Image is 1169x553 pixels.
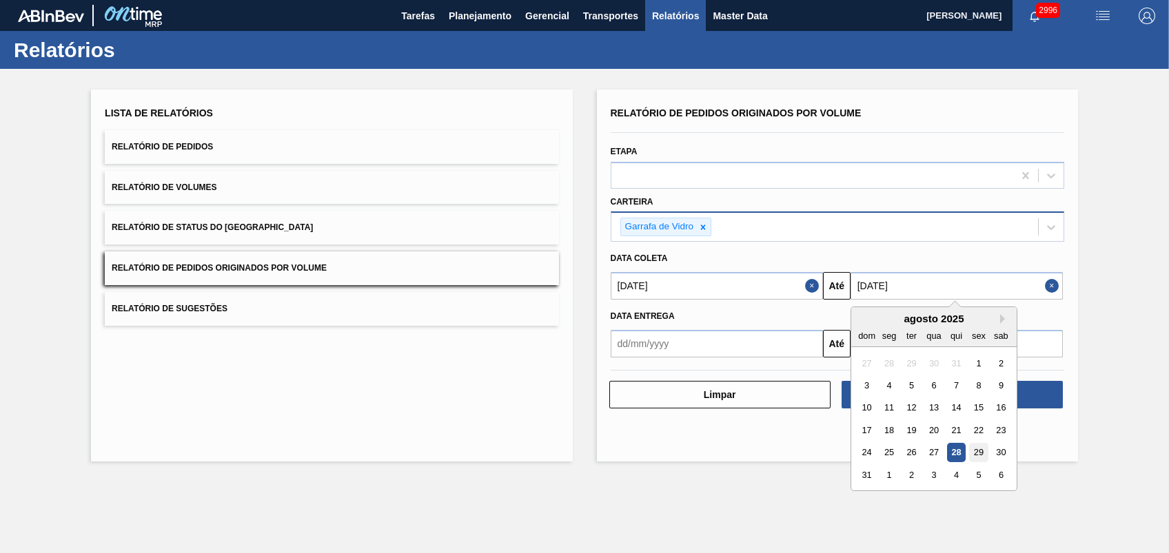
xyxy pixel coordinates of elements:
[1139,8,1155,24] img: Logout
[105,130,558,164] button: Relatório de Pedidos
[1000,314,1010,324] button: Next Month
[18,10,84,22] img: TNhmsLtSVTkK8tSr43FrP2fwEKptu5GPRR3wAAAABJRU5ErkJggg==
[880,421,898,439] div: Choose segunda-feira, 18 de agosto de 2025
[947,444,966,462] div: Choose quinta-feira, 28 de agosto de 2025
[105,251,558,285] button: Relatório de Pedidos Originados por Volume
[823,330,851,357] button: Até
[1095,8,1111,24] img: userActions
[525,8,569,24] span: Gerencial
[855,352,1012,486] div: month 2025-08
[947,399,966,417] div: Choose quinta-feira, 14 de agosto de 2025
[947,376,966,395] div: Choose quinta-feira, 7 de agosto de 2025
[823,272,851,300] button: Até
[611,272,823,300] input: dd/mm/yyyy
[621,218,696,236] div: Garrafa de Vidro
[1036,3,1060,18] span: 2996
[924,326,943,345] div: qua
[652,8,699,24] span: Relatórios
[611,197,653,207] label: Carteira
[105,107,213,118] span: Lista de Relatórios
[924,399,943,417] div: Choose quarta-feira, 13 de agosto de 2025
[880,399,898,417] div: Choose segunda-feira, 11 de agosto de 2025
[105,171,558,205] button: Relatório de Volumes
[112,263,327,273] span: Relatório de Pedidos Originados por Volume
[611,311,675,321] span: Data entrega
[611,107,862,118] span: Relatório de Pedidos Originados por Volume
[992,399,1010,417] div: Choose sábado, 16 de agosto de 2025
[880,466,898,484] div: Choose segunda-feira, 1 de setembro de 2025
[902,399,921,417] div: Choose terça-feira, 12 de agosto de 2025
[880,444,898,462] div: Choose segunda-feira, 25 de agosto de 2025
[969,376,988,395] div: Choose sexta-feira, 8 de agosto de 2025
[902,444,921,462] div: Choose terça-feira, 26 de agosto de 2025
[969,354,988,373] div: Choose sexta-feira, 1 de agosto de 2025
[902,466,921,484] div: Choose terça-feira, 2 de setembro de 2025
[857,376,876,395] div: Choose domingo, 3 de agosto de 2025
[947,326,966,345] div: qui
[857,326,876,345] div: dom
[992,326,1010,345] div: sab
[611,330,823,357] input: dd/mm/yyyy
[902,326,921,345] div: ter
[851,272,1063,300] input: dd/mm/yyyy
[583,8,638,24] span: Transportes
[969,444,988,462] div: Choose sexta-feira, 29 de agosto de 2025
[992,376,1010,395] div: Choose sábado, 9 de agosto de 2025
[992,444,1010,462] div: Choose sábado, 30 de agosto de 2025
[902,421,921,439] div: Choose terça-feira, 19 de agosto de 2025
[992,354,1010,373] div: Choose sábado, 2 de agosto de 2025
[609,381,831,408] button: Limpar
[857,466,876,484] div: Choose domingo, 31 de agosto de 2025
[611,147,638,156] label: Etapa
[992,421,1010,439] div: Choose sábado, 23 de agosto de 2025
[880,326,898,345] div: seg
[851,313,1017,324] div: agosto 2025
[857,354,876,373] div: Not available domingo, 27 de julho de 2025
[449,8,511,24] span: Planejamento
[924,376,943,395] div: Choose quarta-feira, 6 de agosto de 2025
[924,466,943,484] div: Choose quarta-feira, 3 de setembro de 2025
[857,421,876,439] div: Choose domingo, 17 de agosto de 2025
[857,444,876,462] div: Choose domingo, 24 de agosto de 2025
[805,272,823,300] button: Close
[105,211,558,244] button: Relatório de Status do [GEOGRAPHIC_DATA]
[401,8,435,24] span: Tarefas
[112,304,227,313] span: Relatório de Sugestões
[14,42,258,58] h1: Relatórios
[902,354,921,373] div: Not available terça-feira, 29 de julho de 2025
[842,381,1063,408] button: Download
[1045,272,1063,300] button: Close
[992,466,1010,484] div: Choose sábado, 6 de setembro de 2025
[969,421,988,439] div: Choose sexta-feira, 22 de agosto de 2025
[105,292,558,326] button: Relatório de Sugestões
[947,466,966,484] div: Choose quinta-feira, 4 de setembro de 2025
[924,421,943,439] div: Choose quarta-feira, 20 de agosto de 2025
[112,142,213,152] span: Relatório de Pedidos
[924,354,943,373] div: Not available quarta-feira, 30 de julho de 2025
[947,421,966,439] div: Choose quinta-feira, 21 de agosto de 2025
[880,376,898,395] div: Choose segunda-feira, 4 de agosto de 2025
[969,326,988,345] div: sex
[880,354,898,373] div: Not available segunda-feira, 28 de julho de 2025
[857,399,876,417] div: Choose domingo, 10 de agosto de 2025
[969,399,988,417] div: Choose sexta-feira, 15 de agosto de 2025
[924,444,943,462] div: Choose quarta-feira, 27 de agosto de 2025
[112,182,216,192] span: Relatório de Volumes
[947,354,966,373] div: Not available quinta-feira, 31 de julho de 2025
[969,466,988,484] div: Choose sexta-feira, 5 de setembro de 2025
[902,376,921,395] div: Choose terça-feira, 5 de agosto de 2025
[611,253,668,263] span: Data coleta
[713,8,767,24] span: Master Data
[112,222,313,232] span: Relatório de Status do [GEOGRAPHIC_DATA]
[1013,6,1057,25] button: Notificações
